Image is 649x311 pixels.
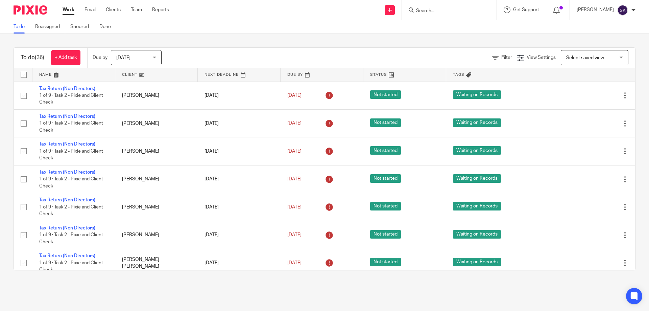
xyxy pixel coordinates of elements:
span: Get Support [513,7,539,12]
td: [DATE] [198,193,281,221]
span: [DATE] [116,55,130,60]
span: Not started [370,258,401,266]
a: Work [63,6,74,13]
td: [DATE] [198,221,281,249]
span: 1 of 9 · Task 2 - Pixie and Client Check [39,93,103,105]
td: [PERSON_NAME] [PERSON_NAME] [115,249,198,277]
span: Select saved view [566,55,604,60]
span: Waiting on Records [453,146,501,155]
a: To do [14,20,30,34]
span: Tags [453,73,464,76]
span: [DATE] [287,205,302,209]
p: [PERSON_NAME] [577,6,614,13]
td: [PERSON_NAME] [115,82,198,109]
a: + Add task [51,50,80,65]
span: 1 of 9 · Task 2 - Pixie and Client Check [39,261,103,272]
h1: To do [21,54,44,61]
span: Not started [370,230,401,239]
a: Tax Return (Non Directors) [39,170,95,175]
td: [DATE] [198,165,281,193]
span: 1 of 9 · Task 2 - Pixie and Client Check [39,205,103,217]
span: 1 of 9 · Task 2 - Pixie and Client Check [39,232,103,244]
input: Search [415,8,476,14]
span: (36) [35,55,44,60]
span: [DATE] [287,149,302,154]
td: [PERSON_NAME] [115,193,198,221]
a: Tax Return (Non Directors) [39,198,95,202]
span: Waiting on Records [453,258,501,266]
td: [DATE] [198,137,281,165]
span: Not started [370,118,401,127]
span: [DATE] [287,232,302,237]
img: Pixie [14,5,47,15]
span: Not started [370,146,401,155]
a: Tax Return (Non Directors) [39,114,95,119]
span: Waiting on Records [453,230,501,239]
span: Waiting on Records [453,202,501,210]
a: Clients [106,6,121,13]
span: [DATE] [287,177,302,181]
a: Tax Return (Non Directors) [39,142,95,147]
a: Tax Return (Non Directors) [39,86,95,91]
a: Reports [152,6,169,13]
a: Tax Return (Non Directors) [39,253,95,258]
a: Done [99,20,116,34]
span: Not started [370,174,401,183]
span: Waiting on Records [453,118,501,127]
a: Snoozed [70,20,94,34]
a: Reassigned [35,20,65,34]
img: svg%3E [617,5,628,16]
p: Due by [93,54,107,61]
span: 1 of 9 · Task 2 - Pixie and Client Check [39,121,103,133]
span: Waiting on Records [453,174,501,183]
td: [PERSON_NAME] [115,109,198,137]
td: [DATE] [198,249,281,277]
td: [DATE] [198,109,281,137]
td: [DATE] [198,82,281,109]
a: Tax Return (Non Directors) [39,226,95,230]
span: [DATE] [287,261,302,265]
a: Team [131,6,142,13]
span: [DATE] [287,121,302,126]
span: [DATE] [287,93,302,98]
span: Not started [370,202,401,210]
td: [PERSON_NAME] [115,221,198,249]
td: [PERSON_NAME] [115,137,198,165]
span: Filter [501,55,512,60]
td: [PERSON_NAME] [115,165,198,193]
span: 1 of 9 · Task 2 - Pixie and Client Check [39,177,103,188]
a: Email [85,6,96,13]
span: Waiting on Records [453,90,501,99]
span: Not started [370,90,401,99]
span: View Settings [527,55,556,60]
span: 1 of 9 · Task 2 - Pixie and Client Check [39,149,103,161]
